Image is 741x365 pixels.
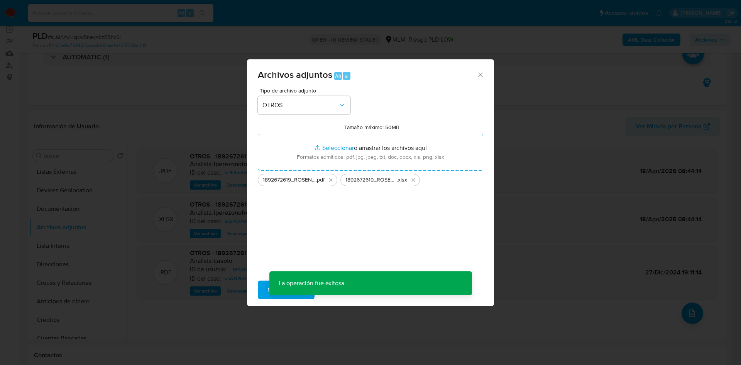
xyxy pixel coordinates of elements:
[345,176,397,184] span: 1892672619_ROSENDO [PERSON_NAME] LOPEZ_JUL25
[316,176,325,184] span: .pdf
[477,71,484,78] button: Cerrar
[409,175,418,185] button: Eliminar 1892672619_ROSENDO MARTIN LOPEZ_JUL25.xlsx
[335,72,341,80] span: Alt
[258,68,332,81] span: Archivos adjuntos
[345,72,348,80] span: a
[258,96,350,114] button: OTROS
[344,124,399,131] label: Tamaño máximo: 50MB
[269,271,354,295] p: La operación fue exitosa
[260,88,352,93] span: Tipo de archivo adjunto
[258,171,483,186] ul: Archivos seleccionados
[326,175,335,185] button: Eliminar 1892672619_ROSENDO MARTIN LOPEZ_JUL25.pdf
[262,101,338,109] span: OTROS
[263,176,316,184] span: 1892672619_ROSENDO [PERSON_NAME] LOPEZ_JUL25
[258,281,315,299] button: Subir archivo
[328,281,353,298] span: Cancelar
[268,281,305,298] span: Subir archivo
[397,176,407,184] span: .xlsx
